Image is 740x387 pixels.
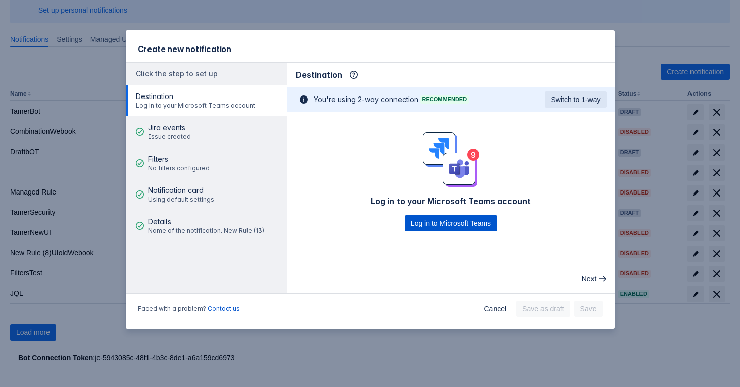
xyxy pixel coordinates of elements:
[582,271,597,287] span: Next
[420,96,469,102] span: Recommended
[371,195,531,207] span: Log in to your Microsoft Teams account
[148,217,264,227] span: Details
[516,301,570,317] button: Save as draft
[295,69,342,81] span: Destination
[148,123,191,133] span: Jira events
[148,227,264,235] span: Name of the notification: New Rule (13)
[138,305,240,313] span: Faced with a problem?
[136,222,144,230] span: good
[138,44,231,54] span: Create new notification
[148,185,214,196] span: Notification card
[580,301,597,317] span: Save
[314,94,418,105] span: You're using 2-way connection
[136,102,255,110] span: Log in to your Microsoft Teams account
[148,133,191,141] span: Issue created
[136,69,218,78] span: Click the step to set up
[208,305,240,312] a: Contact us
[136,91,255,102] span: Destination
[576,271,611,287] button: Next
[478,301,512,317] button: Cancel
[136,159,144,167] span: good
[136,190,144,199] span: good
[545,91,606,108] button: Switch to 1-way
[551,91,600,108] span: Switch to 1-way
[405,215,497,231] button: Log in to Microsoft Teams
[136,128,144,136] span: good
[148,164,210,172] span: No filters configured
[484,301,506,317] span: Cancel
[411,215,491,231] span: Log in to Microsoft Teams
[148,154,210,164] span: Filters
[574,301,603,317] button: Save
[148,196,214,204] span: Using default settings
[522,301,564,317] span: Save as draft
